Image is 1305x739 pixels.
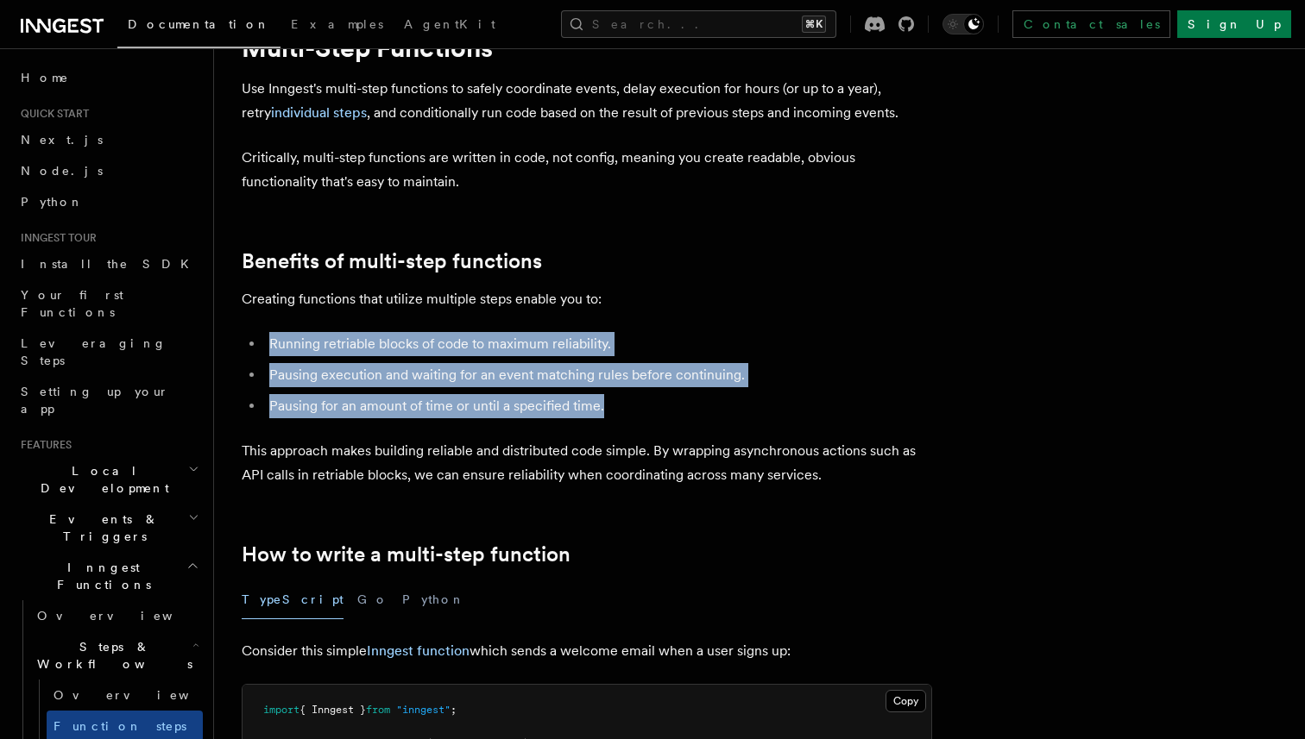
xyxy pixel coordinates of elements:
[242,146,932,194] p: Critically, multi-step functions are written in code, not config, meaning you create readable, ob...
[14,455,203,504] button: Local Development
[451,704,457,716] span: ;
[14,155,203,186] a: Node.js
[30,600,203,631] a: Overview
[14,438,72,452] span: Features
[14,279,203,328] a: Your first Functions
[21,195,84,209] span: Python
[14,186,203,217] a: Python
[21,385,169,416] span: Setting up your app
[21,164,103,178] span: Node.js
[1012,10,1170,38] a: Contact sales
[561,10,836,38] button: Search...⌘K
[21,288,123,319] span: Your first Functions
[942,14,984,34] button: Toggle dark mode
[14,248,203,279] a: Install the SDK
[21,69,69,86] span: Home
[291,17,383,31] span: Examples
[242,77,932,125] p: Use Inngest's multi-step functions to safely coordinate events, delay execution for hours (or up ...
[357,580,388,619] button: Go
[21,257,199,271] span: Install the SDK
[54,719,186,733] span: Function steps
[886,690,926,712] button: Copy
[367,642,470,659] a: Inngest function
[14,504,203,552] button: Events & Triggers
[30,631,203,680] button: Steps & Workflows
[14,559,186,593] span: Inngest Functions
[242,580,344,619] button: TypeScript
[14,231,97,245] span: Inngest tour
[242,249,542,273] a: Benefits of multi-step functions
[14,552,203,600] button: Inngest Functions
[128,17,270,31] span: Documentation
[54,688,231,702] span: Overview
[242,287,932,311] p: Creating functions that utilize multiple steps enable you to:
[1177,10,1291,38] a: Sign Up
[21,336,167,367] span: Leveraging Steps
[263,704,299,716] span: import
[47,680,203,711] a: Overview
[264,363,932,387] li: Pausing execution and waiting for an event matching rules before continuing.
[37,609,215,623] span: Overview
[242,639,932,663] p: Consider this simple which sends a welcome email when a user signs up:
[14,328,203,376] a: Leveraging Steps
[14,376,203,424] a: Setting up your app
[30,638,192,673] span: Steps & Workflows
[366,704,390,716] span: from
[14,510,188,545] span: Events & Triggers
[404,17,495,31] span: AgentKit
[14,124,203,155] a: Next.js
[264,332,932,356] li: Running retriable blocks of code to maximum reliability.
[394,5,506,47] a: AgentKit
[264,394,932,418] li: Pausing for an amount of time or until a specified time.
[21,133,103,147] span: Next.js
[402,580,465,619] button: Python
[242,542,571,567] a: How to write a multi-step function
[117,5,281,48] a: Documentation
[299,704,366,716] span: { Inngest }
[14,62,203,93] a: Home
[281,5,394,47] a: Examples
[242,439,932,487] p: This approach makes building reliable and distributed code simple. By wrapping asynchronous actio...
[396,704,451,716] span: "inngest"
[271,104,367,121] a: individual steps
[14,107,89,121] span: Quick start
[802,16,826,33] kbd: ⌘K
[14,462,188,497] span: Local Development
